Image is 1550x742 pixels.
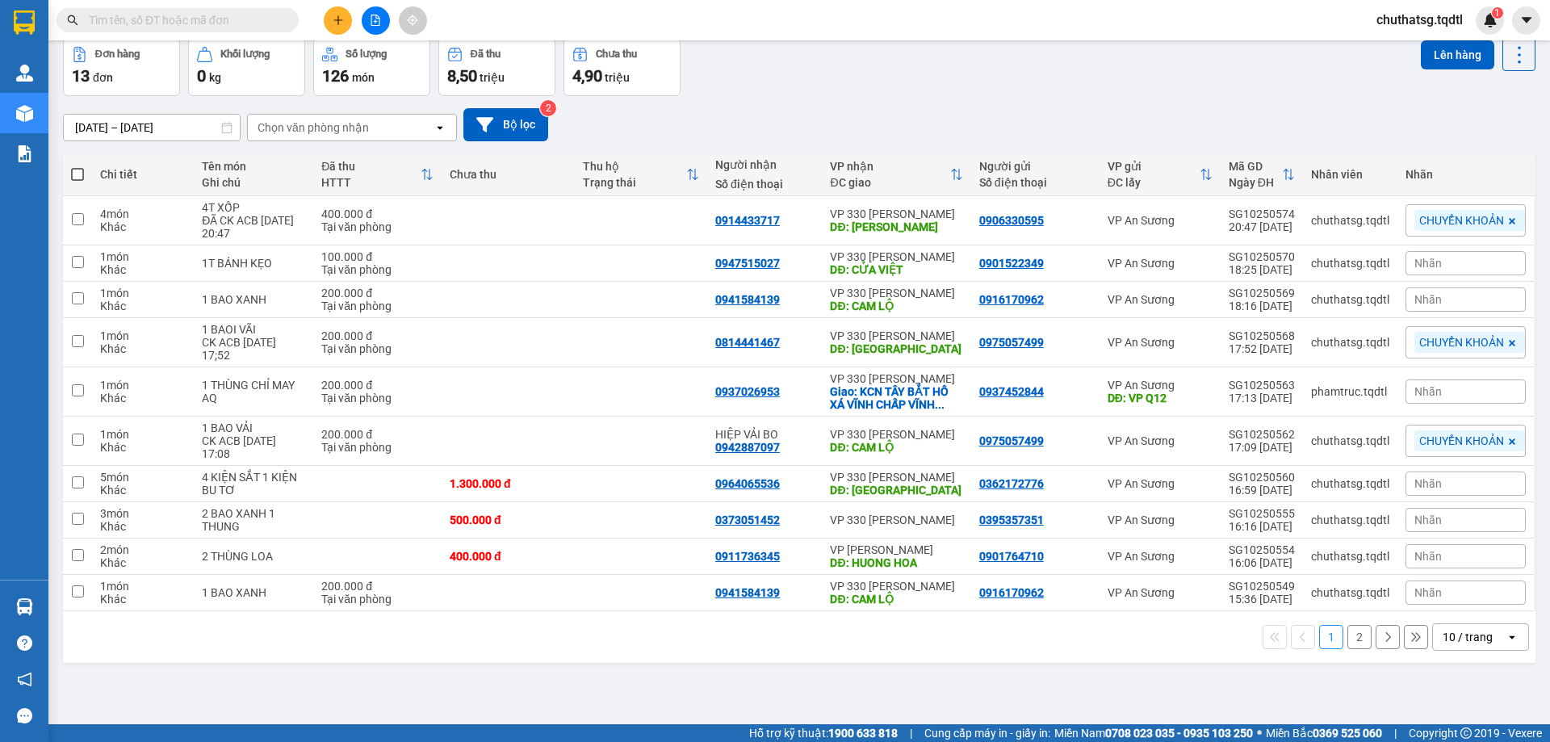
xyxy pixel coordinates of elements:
span: món [352,71,375,84]
div: Khác [100,342,186,355]
div: 0975057499 [979,336,1044,349]
div: VP 330 [PERSON_NAME] [830,208,962,220]
img: warehouse-icon [16,65,33,82]
span: Nhãn [1414,586,1442,599]
div: Số điện thoại [715,178,815,191]
button: Đơn hàng13đơn [63,38,180,96]
div: 1 BAO VẢI [202,421,305,434]
div: Khác [100,556,186,569]
div: SG10250560 [1229,471,1295,484]
span: notification [17,672,32,687]
div: Khối lượng [220,48,270,60]
span: question-circle [17,635,32,651]
div: 10 / trang [1443,629,1493,645]
div: 2 món [100,543,186,556]
span: CHUYỂN KHOẢN [1419,213,1504,228]
div: Khác [100,300,186,312]
div: 18:25 [DATE] [1229,263,1295,276]
div: Đơn hàng [95,48,140,60]
div: 2 BAO XANH 1 THUNG [202,507,305,533]
div: Tại văn phòng [321,263,434,276]
div: VP 330 [PERSON_NAME] [830,580,962,593]
button: Lên hàng [1421,40,1494,69]
div: VP 330 [PERSON_NAME] [830,471,962,484]
div: 0975057499 [979,434,1044,447]
div: chuthatsg.tqdtl [1311,336,1389,349]
div: HIỆP VẢI BO [715,428,815,441]
div: 0901522349 [979,257,1044,270]
div: chuthatsg.tqdtl [1311,477,1389,490]
span: 13 [72,66,90,86]
div: 0941584139 [715,586,780,599]
div: chuthatsg.tqdtl [1311,293,1389,306]
th: Toggle SortBy [313,153,442,196]
span: copyright [1460,727,1472,739]
div: 0362172776 [979,477,1044,490]
span: Nhãn [1414,477,1442,490]
div: Thu hộ [583,160,686,173]
input: Select a date range. [64,115,240,140]
div: Tại văn phòng [321,300,434,312]
button: 1 [1319,625,1343,649]
div: 1T BÁNH KẸO [202,257,305,270]
svg: open [1506,631,1519,643]
div: SG10250563 [1229,379,1295,392]
div: VP An Sương [1108,434,1213,447]
div: 15:36 [DATE] [1229,593,1295,606]
div: CK ACB 13/10/2025 17:08 [202,434,305,460]
div: 2 THÙNG LOA [202,550,305,563]
div: VP An Sương [1108,336,1213,349]
span: Nhãn [1414,514,1442,526]
span: plus [333,15,344,26]
div: 1 THÙNG CHỈ MAY AQ [202,379,305,405]
div: 1.300.000 đ [450,477,566,490]
div: Nhân viên [1311,168,1389,181]
div: 200.000 đ [321,580,434,593]
div: 0916170962 [979,293,1044,306]
span: Miền Bắc [1266,724,1382,742]
div: 1 món [100,580,186,593]
span: triệu [480,71,505,84]
button: 2 [1347,625,1372,649]
div: SG10250562 [1229,428,1295,441]
div: VP gửi [1108,160,1200,173]
div: SG10250568 [1229,329,1295,342]
div: 17:52 [DATE] [1229,342,1295,355]
span: file-add [370,15,381,26]
div: chuthatsg.tqdtl [1311,514,1389,526]
span: 0 [197,66,206,86]
div: DĐ: HỒ XÁ VĨNH LINH [830,220,962,233]
div: VP 330 [PERSON_NAME] [830,428,962,441]
div: 400.000 đ [450,550,566,563]
span: Nhãn [1414,293,1442,306]
div: VP An Sương [1108,379,1213,392]
div: VP An Sương [1108,257,1213,270]
button: Khối lượng0kg [188,38,305,96]
div: Số lượng [346,48,387,60]
div: 100.000 đ [321,250,434,263]
button: Số lượng126món [313,38,430,96]
span: Nhãn [1414,257,1442,270]
span: CHUYỂN KHOẢN [1419,335,1504,350]
div: VP 330 [PERSON_NAME] [830,372,962,385]
div: DĐ: CAM LỘ [830,300,962,312]
div: Tại văn phòng [321,392,434,405]
div: SG10250569 [1229,287,1295,300]
div: 0914433717 [715,214,780,227]
div: 0916170962 [979,586,1044,599]
div: VP [PERSON_NAME] [830,543,962,556]
input: Tìm tên, số ĐT hoặc mã đơn [89,11,279,29]
div: 0911736345 [715,550,780,563]
div: DĐ: ĐÔNG HÀ [830,484,962,497]
button: plus [324,6,352,35]
div: 1 BAOI VÃI [202,323,305,336]
div: VP nhận [830,160,949,173]
div: Đã thu [321,160,421,173]
div: SG10250570 [1229,250,1295,263]
div: Ngày ĐH [1229,176,1282,189]
div: VP 330 [PERSON_NAME] [830,514,962,526]
div: Người nhận [715,158,815,171]
div: 1 món [100,428,186,441]
div: 1 món [100,379,186,392]
div: DĐ: HẢI LĂNG [830,342,962,355]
